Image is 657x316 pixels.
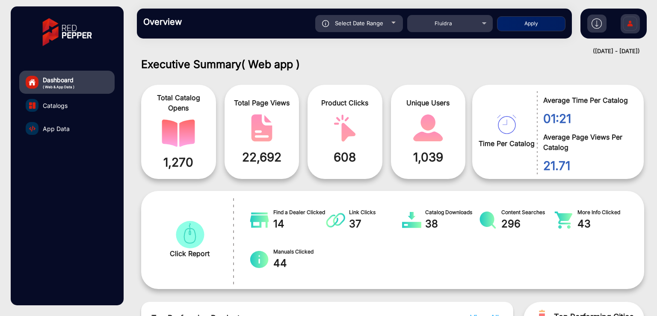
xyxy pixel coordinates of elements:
span: Dashboard [43,75,74,84]
img: catalog [250,251,269,268]
img: catalog [162,119,195,147]
img: catalog [29,125,36,132]
span: Link Clicks [349,209,402,216]
span: 01:21 [543,110,631,128]
span: 608 [314,148,376,166]
a: Dashboard( Web & App Data ) [19,71,115,94]
span: 1,270 [148,153,210,171]
span: App Data [43,124,70,133]
img: catalog [497,115,516,134]
span: 1,039 [397,148,459,166]
span: Unique Users [397,98,459,108]
span: Catalog Downloads [425,209,478,216]
span: 37 [349,216,402,232]
h1: Executive Summary [141,58,644,71]
img: catalog [326,212,345,229]
span: 14 [273,216,326,232]
span: Fluidra [435,20,453,27]
span: Average Page Views Per Catalog [543,132,631,152]
span: More Info Clicked [577,209,630,216]
span: 296 [501,216,554,232]
span: Catalogs [43,101,68,110]
span: Average Time Per Catalog [543,95,631,105]
span: ( Web & App Data ) [43,84,74,89]
div: ([DATE] - [DATE]) [128,47,640,56]
span: 44 [273,256,326,271]
img: catalog [245,114,278,142]
span: 38 [425,216,478,232]
img: catalog [173,221,207,248]
button: Apply [497,16,565,31]
span: Manuals Clicked [273,248,326,256]
span: Select Date Range [335,20,383,27]
span: 21.71 [543,157,631,175]
img: catalog [478,212,497,229]
h3: Overview [143,17,263,27]
img: h2download.svg [592,18,602,29]
img: catalog [328,114,361,142]
span: Product Clicks [314,98,376,108]
img: catalog [402,212,421,229]
img: Sign%20Up.svg [621,10,639,40]
a: Catalogs [19,94,115,117]
img: icon [322,20,329,27]
span: Total Page Views [231,98,293,108]
img: vmg-logo [36,11,98,54]
img: catalog [29,102,36,109]
span: Find a Dealer Clicked [273,209,326,216]
span: Total Catalog Opens [148,92,210,113]
img: catalog [554,212,573,229]
a: App Data [19,117,115,140]
img: catalog [411,114,445,142]
span: Click Report [170,248,210,259]
span: 43 [577,216,630,232]
span: 22,692 [231,148,293,166]
img: catalog [250,212,269,229]
img: home [28,78,36,86]
span: ( Web app ) [241,58,300,71]
span: Content Searches [501,209,554,216]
